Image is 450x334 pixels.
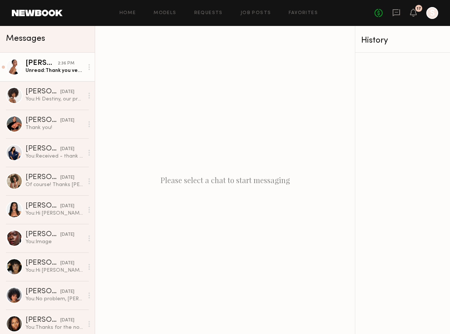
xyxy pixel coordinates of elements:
div: [DATE] [60,89,74,96]
div: Thank you! [26,124,84,131]
div: [DATE] [60,260,74,267]
div: Please select a chat to start messaging [95,26,355,334]
div: You: Thanks for the note, [PERSON_NAME]! No problem -[PERSON_NAME] [26,324,84,331]
div: You: Hi Destiny, our producer is asking if the images you sent are the most recent images of your... [26,96,84,103]
div: [DATE] [60,117,74,124]
div: [DATE] [60,174,74,181]
span: Messages [6,34,45,43]
div: 17 [417,7,421,11]
div: [DATE] [60,317,74,324]
div: [PERSON_NAME] [26,145,60,153]
a: Home [120,11,136,16]
a: Job Posts [241,11,271,16]
div: [PERSON_NAME] [26,88,60,96]
div: You: Hi [PERSON_NAME], Thank you for the note- unfortunately we do have to source another creator... [26,210,84,217]
a: Favorites [289,11,318,16]
div: [PERSON_NAME] [26,317,60,324]
div: You: Received - thank you! -[PERSON_NAME] [26,153,84,160]
div: [PERSON_NAME] [26,60,58,67]
div: [PERSON_NAME] [26,117,60,124]
div: [DATE] [60,288,74,295]
div: Of course! Thanks [PERSON_NAME]! [26,181,84,188]
div: You: Image [26,238,84,245]
a: Models [154,11,176,16]
div: [DATE] [60,203,74,210]
div: 2:36 PM [58,60,74,67]
div: [PERSON_NAME] [26,202,60,210]
a: Requests [194,11,223,16]
a: S [426,7,438,19]
div: [DATE] [60,231,74,238]
div: [DATE] [60,146,74,153]
div: You: No problem, [PERSON_NAME]! We will keep you in mind :) [26,295,84,302]
div: [PERSON_NAME] [26,288,60,295]
div: Unread: Thank you very much [26,67,84,74]
div: You: Hi [PERSON_NAME], that sounds great! For the photos, we would need them by [DATE] Weds. 7/16... [26,267,84,274]
div: [PERSON_NAME] [26,231,60,238]
div: History [361,36,444,45]
div: [PERSON_NAME] [26,174,60,181]
div: [PERSON_NAME] [26,259,60,267]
